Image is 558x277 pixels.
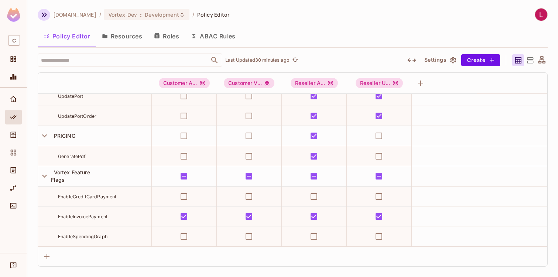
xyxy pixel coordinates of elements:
button: Policy Editor [38,27,96,45]
div: Projects [5,52,22,66]
span: C [8,35,20,46]
span: Vortex-Dev [109,11,137,18]
div: Audit Log [5,163,22,178]
div: Policy [5,110,22,124]
div: Monitoring [5,69,22,84]
li: / [192,11,194,18]
span: the active workspace [53,11,96,18]
span: EnableSpendingGraph [58,234,107,239]
span: PRICING [51,133,75,139]
span: UpdatePortOrder [58,113,96,119]
div: Directory [5,127,22,142]
img: Lianxin Lv [535,8,547,21]
button: Create [461,54,500,66]
div: Workspace: consoleconnect.com [5,32,22,49]
div: Help & Updates [5,258,22,273]
button: Roles [148,27,185,45]
span: Reseller User [356,78,403,88]
button: Settings [421,54,458,66]
span: EnableInvoicePayment [58,214,107,219]
div: Reseller U... [356,78,403,88]
div: Connect [5,198,22,213]
li: / [99,11,101,18]
p: Last Updated 30 minutes ago [225,57,290,63]
button: ABAC Rules [185,27,242,45]
button: Resources [96,27,148,45]
span: EnableCreditCardPayment [58,194,116,199]
span: Development [145,11,179,18]
div: Elements [5,145,22,160]
span: refresh [292,57,298,64]
span: : [140,12,142,18]
span: Customer Viewer [224,78,274,88]
span: Policy Editor [197,11,230,18]
span: Customer Admin [159,78,210,88]
span: Click to refresh data [290,56,300,65]
span: Vortex Feature Flags [51,169,90,183]
div: Reseller A... [291,78,338,88]
div: Customer A... [159,78,210,88]
button: Open [209,55,220,65]
div: URL Mapping [5,181,22,195]
img: SReyMgAAAABJRU5ErkJggg== [7,8,20,22]
button: refresh [291,56,300,65]
span: GeneratePdf [58,154,86,159]
div: Customer V... [224,78,274,88]
span: UpdatePort [58,93,83,99]
span: Reseller Admin [291,78,338,88]
div: Home [5,92,22,107]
